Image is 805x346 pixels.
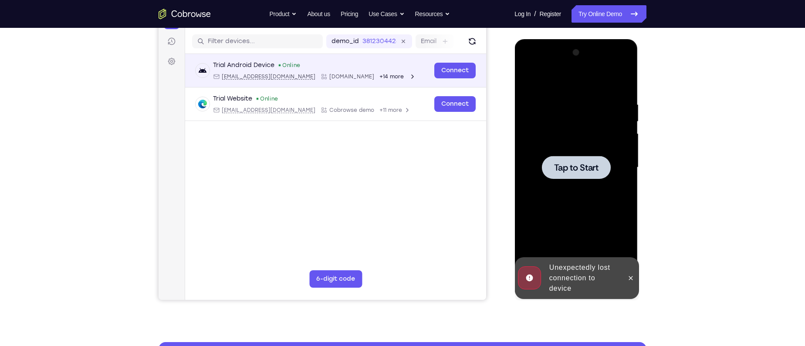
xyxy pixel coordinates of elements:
[159,8,486,300] iframe: Agent
[162,65,216,72] div: App
[307,26,321,40] button: Refresh
[307,5,330,23] a: About us
[27,117,96,140] button: Tap to Start
[27,79,328,113] div: Open device details
[171,65,216,72] span: Cobrowse.io
[534,9,536,19] span: /
[120,56,122,58] div: New devices found.
[39,124,84,133] span: Tap to Start
[221,65,245,72] span: +14 more
[97,87,120,94] div: Online
[162,98,216,105] div: App
[369,5,404,23] button: Use Cases
[262,29,278,37] label: Email
[54,65,157,72] div: Email
[221,98,244,105] span: +11 more
[173,29,200,37] label: demo_id
[151,262,203,279] button: 6-digit code
[63,65,157,72] span: android@example.com
[31,220,107,258] div: Unexpectedly lost connection to device
[514,5,531,23] a: Log In
[415,5,450,23] button: Resources
[171,98,216,105] span: Cobrowse demo
[27,46,328,79] div: Open device details
[98,90,100,91] div: New devices found.
[63,98,157,105] span: web@example.com
[341,5,358,23] a: Pricing
[54,98,157,105] div: Email
[276,54,317,70] a: Connect
[270,5,297,23] button: Product
[572,5,646,23] a: Try Online Demo
[540,5,561,23] a: Register
[119,54,142,60] div: Online
[54,86,94,95] div: Trial Website
[54,53,116,61] div: Trial Android Device
[159,9,211,19] a: Go to the home page
[276,88,317,104] a: Connect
